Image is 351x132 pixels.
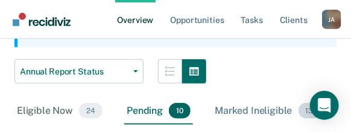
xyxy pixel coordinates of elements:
[299,103,321,119] span: 13
[322,10,341,29] button: Profile dropdown button
[20,67,128,77] span: Annual Report Status
[212,98,323,125] div: Marked Ineligible13
[13,13,71,26] img: Recidiviz
[14,59,144,84] button: Annual Report Status
[169,103,191,119] span: 10
[322,10,341,29] div: J A
[310,91,339,120] div: Open Intercom Messenger
[14,98,105,125] div: Eligible Now24
[124,98,193,125] div: Pending10
[79,103,103,119] span: 24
